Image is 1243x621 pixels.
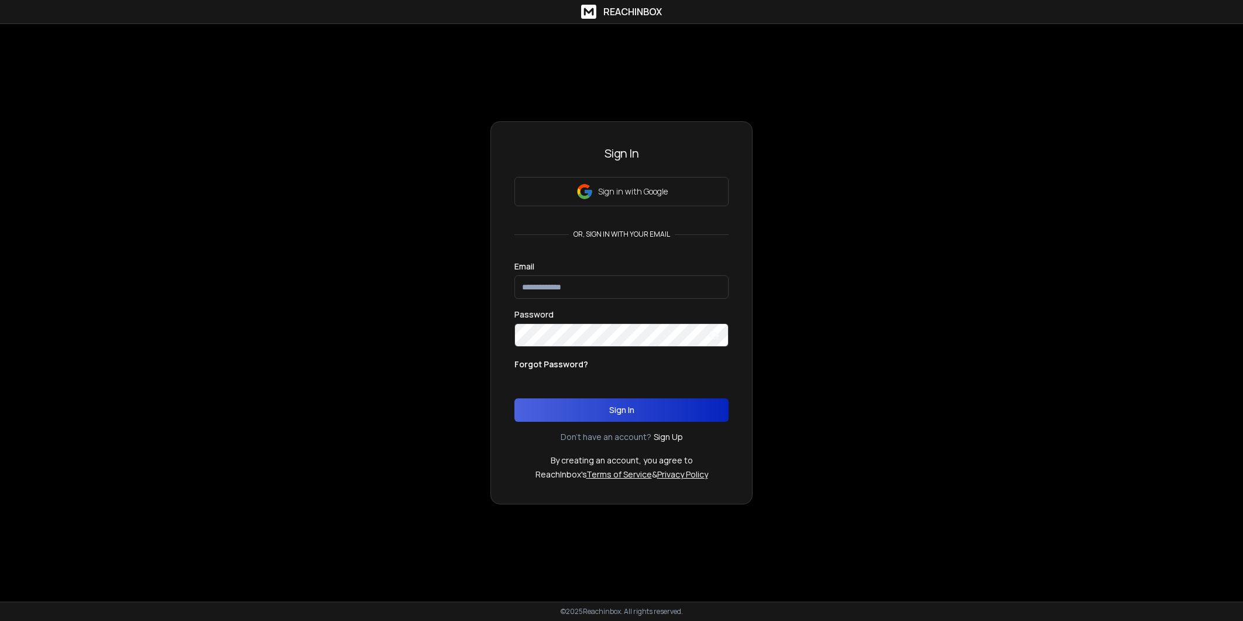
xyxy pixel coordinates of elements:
[561,431,651,443] p: Don't have an account?
[551,455,693,466] p: By creating an account, you agree to
[598,186,668,197] p: Sign in with Google
[654,431,683,443] a: Sign Up
[586,469,652,480] a: Terms of Service
[657,469,708,480] a: Privacy Policy
[561,607,683,616] p: © 2025 Reachinbox. All rights reserved.
[514,145,729,162] h3: Sign In
[514,177,729,206] button: Sign in with Google
[514,359,588,370] p: Forgot Password?
[514,262,534,271] label: Email
[603,5,662,19] h1: ReachInbox
[514,398,729,422] button: Sign In
[569,230,675,239] p: or, sign in with your email
[581,5,662,19] a: ReachInbox
[535,469,708,480] p: ReachInbox's &
[514,310,554,319] label: Password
